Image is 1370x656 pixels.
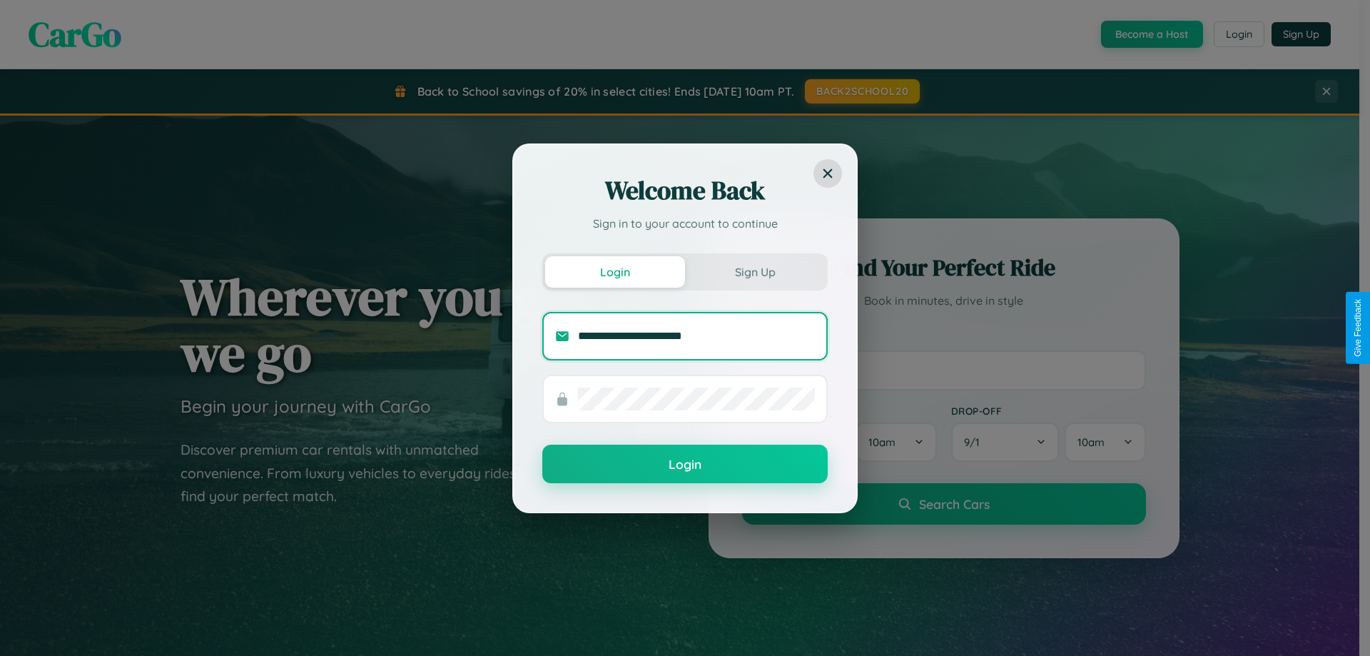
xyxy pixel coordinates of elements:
[542,215,828,232] p: Sign in to your account to continue
[685,256,825,288] button: Sign Up
[1353,299,1363,357] div: Give Feedback
[542,445,828,483] button: Login
[545,256,685,288] button: Login
[542,173,828,208] h2: Welcome Back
